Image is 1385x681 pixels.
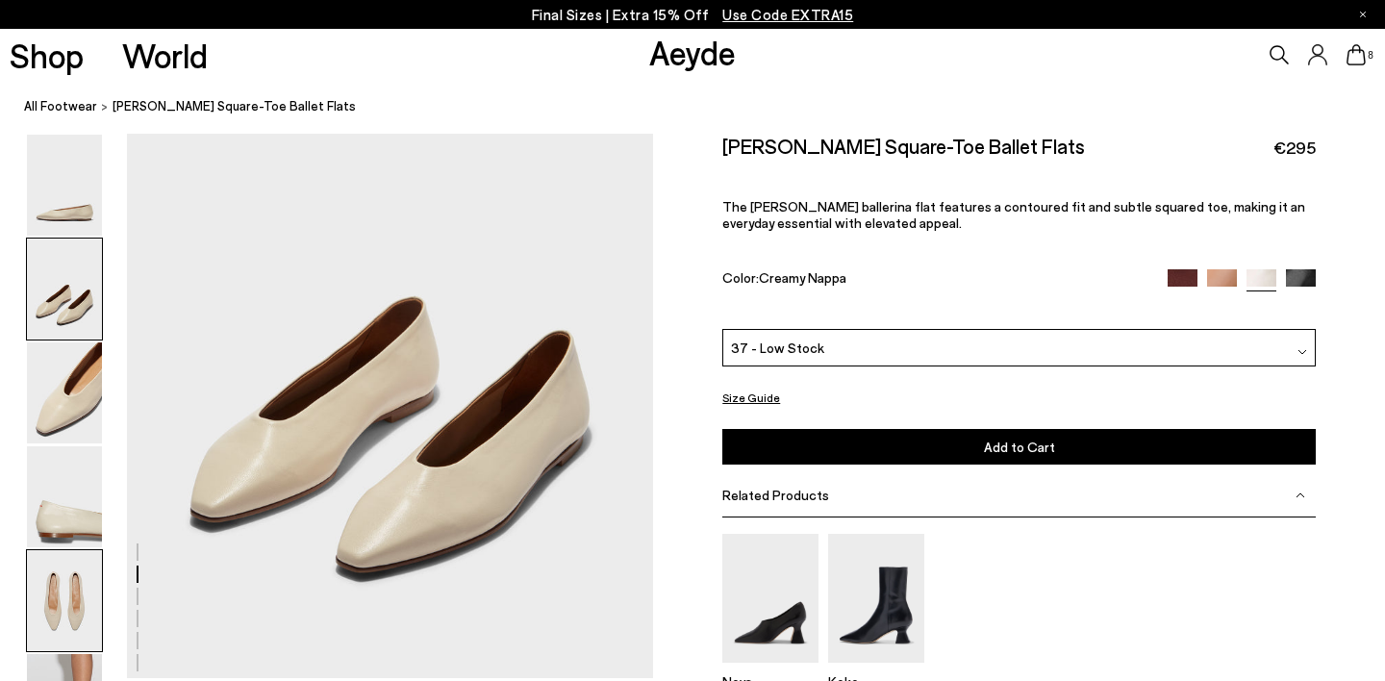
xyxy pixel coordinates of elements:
button: Add to Cart [722,429,1316,465]
img: Betty Square-Toe Ballet Flats - Image 4 [27,446,102,547]
a: 8 [1347,44,1366,65]
span: 37 - Low Stock [731,338,824,358]
span: 8 [1366,50,1375,61]
span: [PERSON_NAME] Square-Toe Ballet Flats [113,96,356,116]
span: Related Products [722,487,829,503]
span: The [PERSON_NAME] ballerina flat features a contoured fit and subtle squared toe, making it an ev... [722,198,1305,231]
button: Size Guide [722,386,780,410]
p: Final Sizes | Extra 15% Off [532,3,854,27]
img: Betty Square-Toe Ballet Flats - Image 3 [27,342,102,443]
img: svg%3E [1297,347,1307,357]
span: €295 [1273,136,1316,160]
div: Color: [722,268,1148,290]
nav: breadcrumb [24,81,1385,134]
a: All Footwear [24,96,97,116]
h2: [PERSON_NAME] Square-Toe Ballet Flats [722,134,1085,158]
span: Add to Cart [984,439,1055,455]
a: Shop [10,38,84,72]
span: Creamy Nappa [759,268,846,285]
a: World [122,38,208,72]
img: Koko Regal Heel Boots [828,534,924,662]
span: Navigate to /collections/ss25-final-sizes [722,6,853,23]
img: Nova Regal Pumps [722,534,818,662]
img: Betty Square-Toe Ballet Flats - Image 2 [27,239,102,340]
img: svg%3E [1296,491,1305,500]
img: Betty Square-Toe Ballet Flats - Image 5 [27,550,102,651]
a: Aeyde [649,32,736,72]
img: Betty Square-Toe Ballet Flats - Image 1 [27,135,102,236]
